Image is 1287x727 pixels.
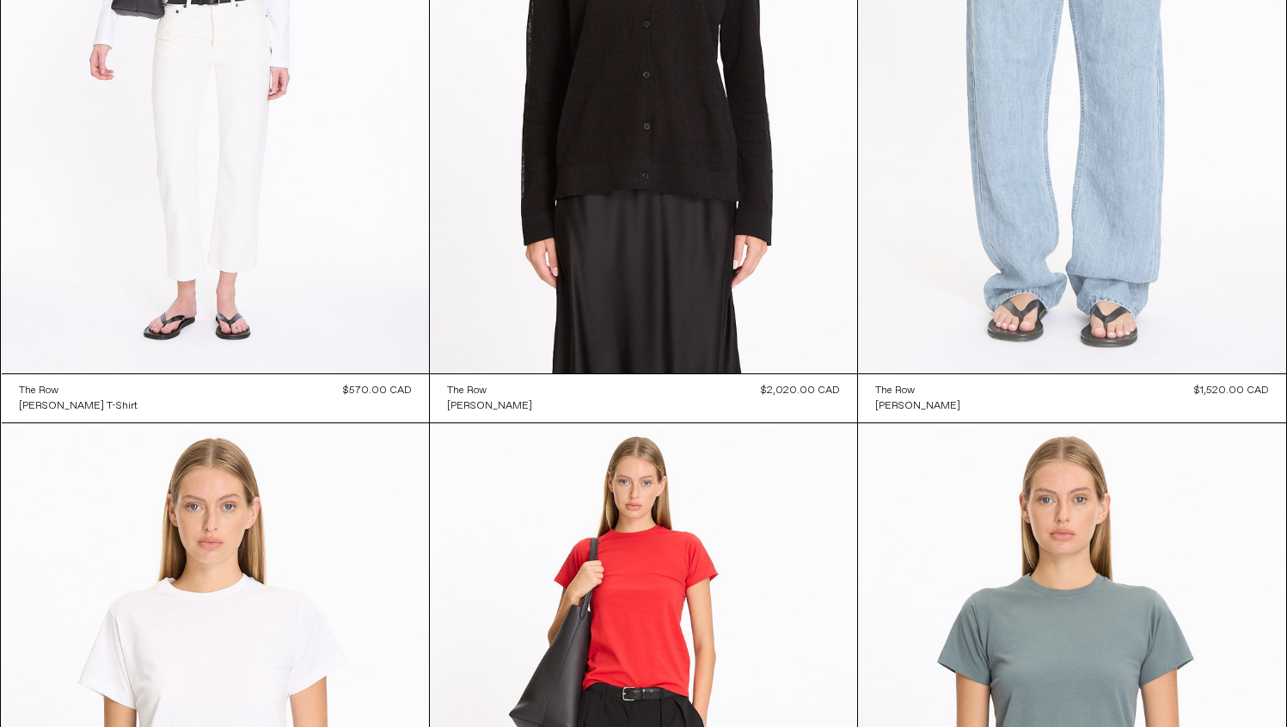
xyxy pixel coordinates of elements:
[875,398,960,414] a: [PERSON_NAME]
[447,384,487,398] div: The Row
[19,398,138,414] a: [PERSON_NAME] T-Shirt
[761,383,840,398] div: $2,020.00 CAD
[875,383,960,398] a: The Row
[447,398,532,414] a: [PERSON_NAME]
[875,384,915,398] div: The Row
[875,399,960,414] div: [PERSON_NAME]
[19,384,58,398] div: The Row
[447,383,532,398] a: The Row
[19,399,138,414] div: [PERSON_NAME] T-Shirt
[1194,383,1269,398] div: $1,520.00 CAD
[447,399,532,414] div: [PERSON_NAME]
[19,383,138,398] a: The Row
[343,383,412,398] div: $570.00 CAD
